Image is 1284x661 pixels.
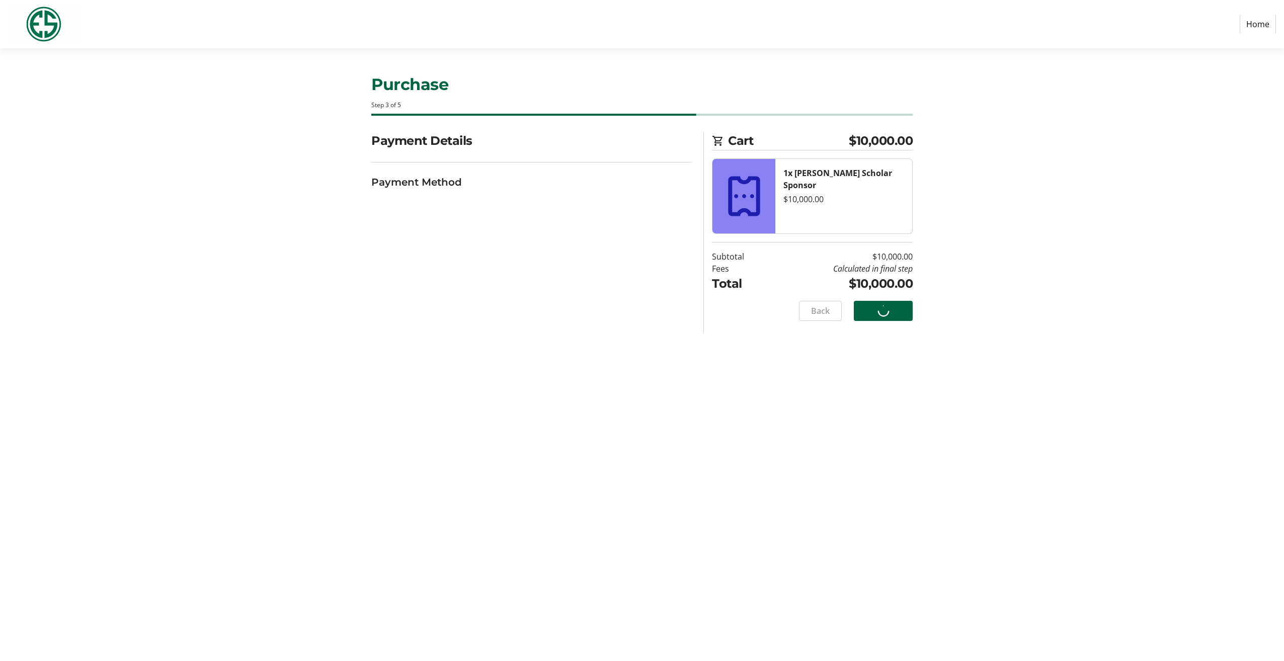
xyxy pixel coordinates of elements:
[770,275,913,293] td: $10,000.00
[1240,15,1276,34] a: Home
[783,168,892,191] strong: 1x [PERSON_NAME] Scholar Sponsor
[371,175,691,190] h3: Payment Method
[712,251,770,263] td: Subtotal
[770,263,913,275] td: Calculated in final step
[371,132,691,150] h2: Payment Details
[728,132,849,150] span: Cart
[371,101,913,110] div: Step 3 of 5
[770,251,913,263] td: $10,000.00
[371,72,913,97] h1: Purchase
[783,193,904,205] div: $10,000.00
[849,132,913,150] span: $10,000.00
[712,275,770,293] td: Total
[8,4,79,44] img: Evans Scholars Foundation's Logo
[712,263,770,275] td: Fees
